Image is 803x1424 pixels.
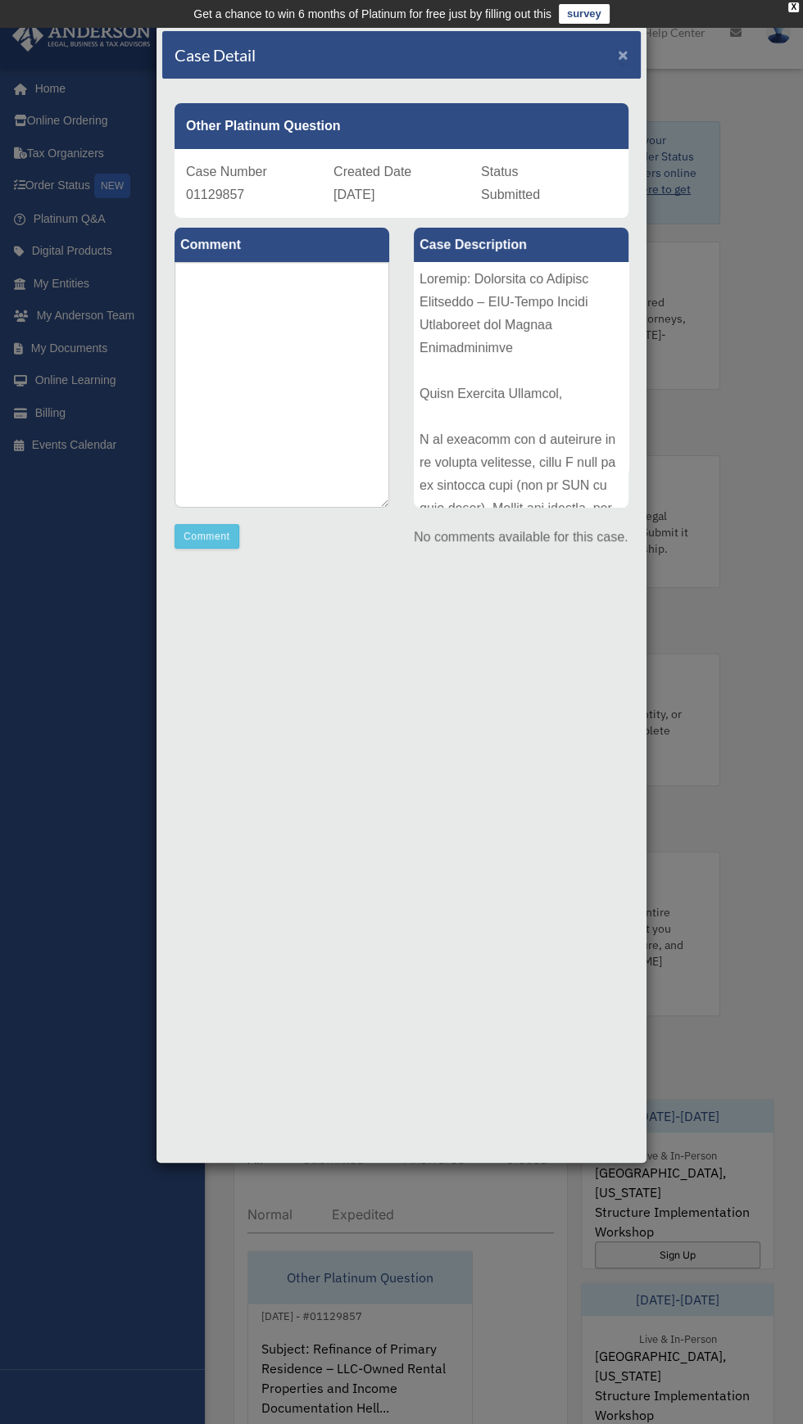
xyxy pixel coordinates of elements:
div: Get a chance to win 6 months of Platinum for free just by filling out this [193,4,551,24]
span: Submitted [481,188,540,201]
p: No comments available for this case. [414,526,628,549]
span: 01129857 [186,188,244,201]
div: Loremip: Dolorsita co Adipisc Elitseddo – EIU-Tempo Incidi Utlaboreet dol Magnaa Enimadminimve Qu... [414,262,628,508]
button: Comment [175,524,239,549]
span: Status [481,165,518,179]
span: Case Number [186,165,267,179]
h4: Case Detail [175,43,256,66]
a: survey [559,4,610,24]
label: Comment [175,228,389,262]
div: Other Platinum Question [175,103,628,149]
button: Close [618,46,628,63]
div: close [788,2,799,12]
span: Created Date [333,165,411,179]
label: Case Description [414,228,628,262]
span: [DATE] [333,188,374,201]
span: × [618,45,628,64]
